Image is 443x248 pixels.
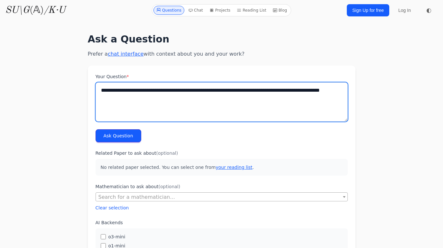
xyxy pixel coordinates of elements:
span: ◐ [426,7,431,13]
a: Log In [394,5,415,16]
i: SU\G [5,5,30,15]
a: Blog [270,6,290,15]
i: /K·U [44,5,65,15]
a: Chat [186,6,206,15]
h1: Ask a Question [88,33,355,45]
a: Projects [207,6,233,15]
label: Related Paper to ask about [96,150,348,156]
a: SU\G(𝔸)/K·U [5,5,65,16]
a: Reading List [234,6,269,15]
p: No related paper selected. You can select one from . [96,159,348,176]
label: o3-mini [108,234,125,240]
span: (optional) [159,184,180,189]
button: Ask Question [96,129,141,142]
label: AI Backends [96,219,348,226]
span: Search for a mathematician... [96,192,348,201]
a: Sign Up for free [347,4,389,16]
p: Prefer a with context about you and your work? [88,50,355,58]
label: Mathematician to ask about [96,183,348,190]
label: Your Question [96,73,348,80]
span: Search for a mathematician... [98,194,175,200]
a: your reading list [216,165,252,170]
a: chat interface [108,51,143,57]
a: Questions [153,6,184,15]
button: Clear selection [96,205,129,211]
span: Search for a mathematician... [96,193,347,202]
button: ◐ [422,4,435,17]
span: (optional) [156,151,178,156]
